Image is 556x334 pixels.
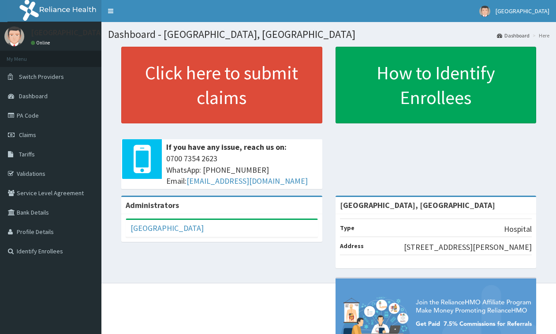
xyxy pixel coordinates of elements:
b: Address [340,242,364,250]
a: Click here to submit claims [121,47,322,123]
b: If you have any issue, reach us on: [166,142,287,152]
a: How to Identify Enrollees [336,47,537,123]
span: 0700 7354 2623 WhatsApp: [PHONE_NUMBER] Email: [166,153,318,187]
span: Switch Providers [19,73,64,81]
a: Dashboard [497,32,530,39]
h1: Dashboard - [GEOGRAPHIC_DATA], [GEOGRAPHIC_DATA] [108,29,549,40]
a: Online [31,40,52,46]
b: Type [340,224,354,232]
p: Hospital [504,223,532,235]
a: [EMAIL_ADDRESS][DOMAIN_NAME] [187,176,308,186]
strong: [GEOGRAPHIC_DATA], [GEOGRAPHIC_DATA] [340,200,495,210]
span: Claims [19,131,36,139]
a: [GEOGRAPHIC_DATA] [131,223,204,233]
img: User Image [4,26,24,46]
p: [STREET_ADDRESS][PERSON_NAME] [404,241,532,253]
span: Dashboard [19,92,48,100]
span: Tariffs [19,150,35,158]
b: Administrators [126,200,179,210]
img: User Image [479,6,490,17]
span: [GEOGRAPHIC_DATA] [496,7,549,15]
li: Here [530,32,549,39]
p: [GEOGRAPHIC_DATA] [31,29,104,37]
